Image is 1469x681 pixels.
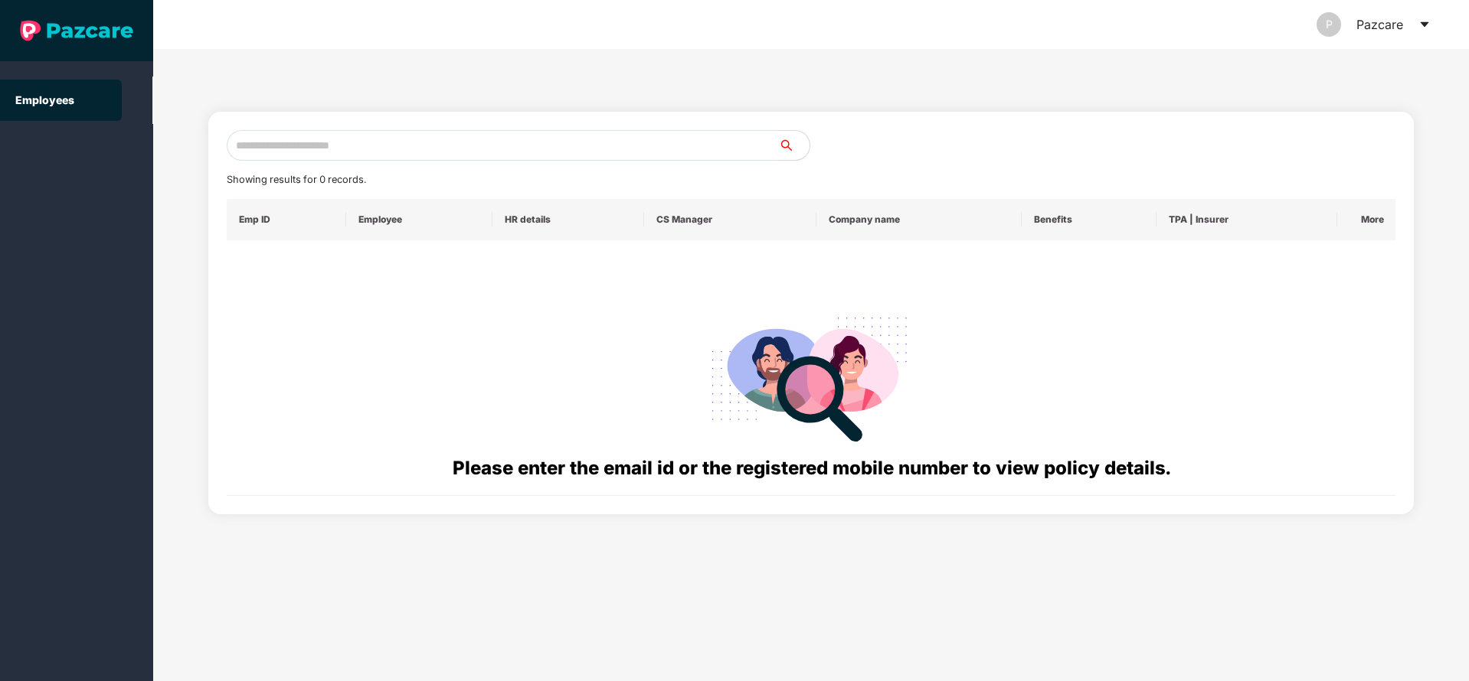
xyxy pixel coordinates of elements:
[227,199,347,240] th: Emp ID
[1157,199,1337,240] th: TPA | Insurer
[492,199,643,240] th: HR details
[778,130,810,161] button: search
[15,93,74,106] a: Employees
[701,298,921,454] img: svg+xml;base64,PHN2ZyB4bWxucz0iaHR0cDovL3d3dy53My5vcmcvMjAwMC9zdmciIHdpZHRoPSIyODgiIGhlaWdodD0iMj...
[1337,199,1395,240] th: More
[346,199,492,240] th: Employee
[227,174,366,185] span: Showing results for 0 records.
[816,199,1022,240] th: Company name
[1418,18,1431,31] span: caret-down
[453,457,1170,479] span: Please enter the email id or the registered mobile number to view policy details.
[1326,12,1333,37] span: P
[1022,199,1157,240] th: Benefits
[778,139,810,152] span: search
[644,199,816,240] th: CS Manager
